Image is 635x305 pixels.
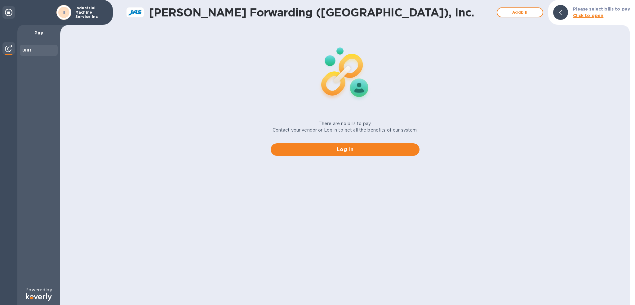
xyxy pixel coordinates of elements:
span: Log in [276,146,415,153]
p: There are no bills to pay. Contact your vendor or Log in to get all the benefits of our system. [273,120,418,133]
b: Please select bills to pay [573,7,630,11]
h1: [PERSON_NAME] Forwarding ([GEOGRAPHIC_DATA]), Inc. [149,6,494,19]
p: Industrial Machine Service Inc [75,6,106,19]
button: Log in [271,143,420,156]
p: Powered by [25,287,52,293]
p: Pay [22,30,55,36]
img: Logo [26,293,52,301]
b: Bills [22,48,32,52]
b: Click to open [573,13,604,18]
button: Addbill [497,7,543,17]
b: II [63,10,65,15]
span: Add bill [502,9,538,16]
